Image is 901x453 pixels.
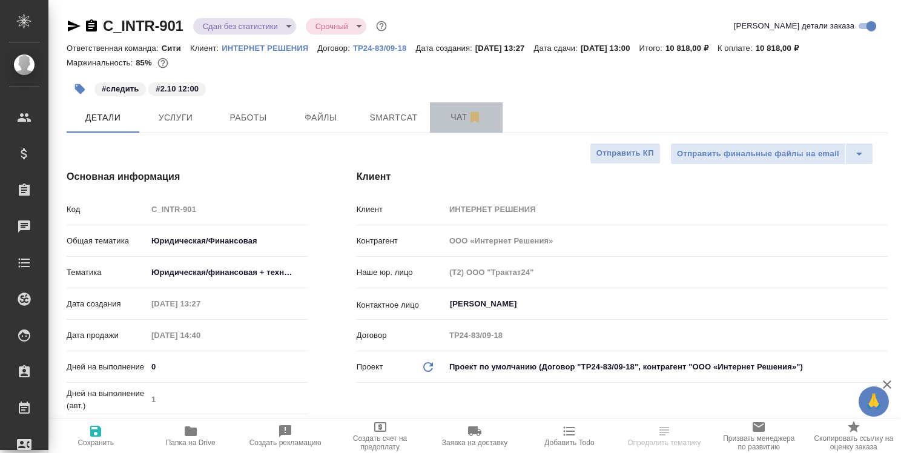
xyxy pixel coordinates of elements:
[353,44,416,53] p: ТР24-83/09-18
[103,18,183,34] a: C_INTR-901
[147,326,253,344] input: Пустое поле
[199,21,282,31] button: Сдан без статистики
[719,434,799,451] span: Призвать менеджера по развитию
[357,361,383,373] p: Проект
[718,44,756,53] p: К оплате:
[665,44,718,53] p: 10 818,00 ₽
[807,419,901,453] button: Скопировать ссылку на оценку заказа
[238,419,332,453] button: Создать рекламацию
[427,419,522,453] button: Заявка на доставку
[67,76,93,102] button: Добавить тэг
[445,326,888,344] input: Пустое поле
[306,18,366,35] div: Сдан без статистики
[147,262,308,283] div: Юридическая/финансовая + техника
[475,44,534,53] p: [DATE] 13:27
[353,42,416,53] a: ТР24-83/09-18
[357,266,445,279] p: Наше юр. лицо
[67,266,147,279] p: Тематика
[147,231,308,251] div: Юридическая/Финансовая
[617,419,711,453] button: Определить тематику
[437,110,495,125] span: Чат
[670,143,873,165] div: split button
[590,143,661,164] button: Отправить КП
[67,44,162,53] p: Ответственная команда:
[147,295,253,312] input: Пустое поле
[162,44,190,53] p: Сити
[332,419,427,453] button: Создать счет на предоплату
[67,19,81,33] button: Скопировать ссылку для ЯМессенджера
[442,438,507,447] span: Заявка на доставку
[166,438,216,447] span: Папка на Drive
[711,419,806,453] button: Призвать менеджера по развитию
[67,298,147,310] p: Дата создания
[445,357,888,377] div: Проект по умолчанию (Договор "ТР24-83/09-18", контрагент "ООО «Интернет Решения»")
[312,21,352,31] button: Срочный
[357,329,445,342] p: Договор
[365,110,423,125] span: Smartcat
[415,44,475,53] p: Дата создания:
[814,434,894,451] span: Скопировать ссылку на оценку заказа
[156,83,199,95] p: #2.10 12:00
[147,110,205,125] span: Услуги
[357,235,445,247] p: Контрагент
[677,147,839,161] span: Отправить финальные файлы на email
[357,299,445,311] p: Контактное лицо
[596,147,654,160] span: Отправить КП
[734,20,854,32] span: [PERSON_NAME] детали заказа
[881,303,883,305] button: Open
[74,110,132,125] span: Детали
[756,44,808,53] p: 10 818,00 ₽
[340,434,420,451] span: Создать счет на предоплату
[147,83,207,93] span: 2.10 12:00
[67,58,136,67] p: Маржинальность:
[445,200,888,218] input: Пустое поле
[147,391,308,408] input: Пустое поле
[78,438,114,447] span: Сохранить
[93,83,147,93] span: следить
[533,44,580,53] p: Дата сдачи:
[67,170,308,184] h4: Основная информация
[670,143,846,165] button: Отправить финальные файлы на email
[863,389,884,414] span: 🙏
[249,438,322,447] span: Создать рекламацию
[67,203,147,216] p: Код
[445,263,888,281] input: Пустое поле
[67,235,147,247] p: Общая тематика
[445,232,888,250] input: Пустое поле
[222,42,317,53] a: ИНТЕРНЕТ РЕШЕНИЯ
[581,44,639,53] p: [DATE] 13:00
[627,438,701,447] span: Определить тематику
[522,419,616,453] button: Добавить Todo
[317,44,353,53] p: Договор:
[357,203,445,216] p: Клиент
[467,110,482,125] svg: Отписаться
[67,329,147,342] p: Дата продажи
[219,110,277,125] span: Работы
[155,55,171,71] button: 1386.28 RUB;
[48,419,143,453] button: Сохранить
[67,361,147,373] p: Дней на выполнение
[639,44,665,53] p: Итого:
[222,44,317,53] p: ИНТЕРНЕТ РЕШЕНИЯ
[374,18,389,34] button: Доп статусы указывают на важность/срочность заказа
[147,200,308,218] input: Пустое поле
[136,58,154,67] p: 85%
[143,419,237,453] button: Папка на Drive
[102,83,139,95] p: #следить
[67,388,147,412] p: Дней на выполнение (авт.)
[859,386,889,417] button: 🙏
[147,358,308,375] input: ✎ Введи что-нибудь
[84,19,99,33] button: Скопировать ссылку
[357,170,888,184] h4: Клиент
[544,438,594,447] span: Добавить Todo
[193,18,296,35] div: Сдан без статистики
[190,44,222,53] p: Клиент:
[292,110,350,125] span: Файлы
